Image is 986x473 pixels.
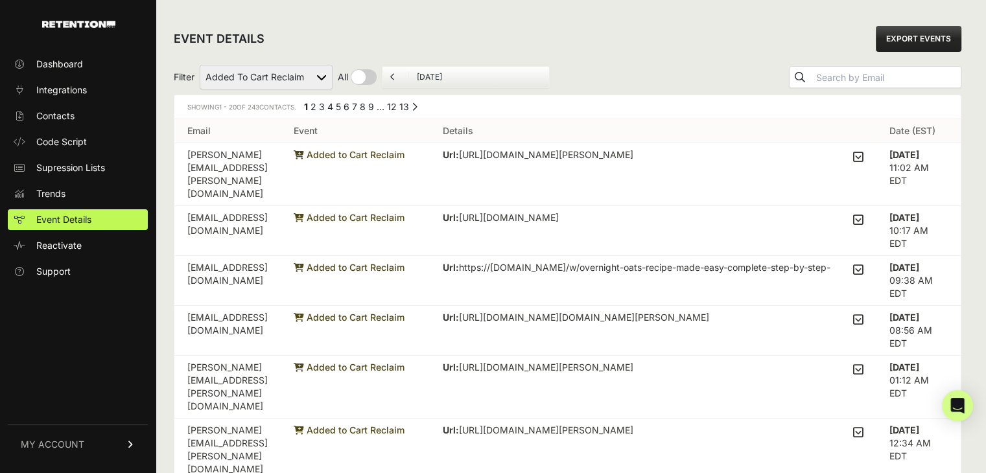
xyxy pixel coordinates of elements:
[377,101,384,112] span: …
[174,119,281,143] th: Email
[294,362,405,373] span: Added to Cart Reclaim
[876,143,961,206] td: 11:02 AM EDT
[443,212,459,223] strong: Url:
[8,80,148,100] a: Integrations
[21,438,84,451] span: MY ACCOUNT
[36,110,75,122] span: Contacts
[889,262,919,273] strong: [DATE]
[311,101,316,112] a: Page 2
[889,424,919,435] strong: [DATE]
[281,119,430,143] th: Event
[942,390,973,421] div: Open Intercom Messenger
[443,312,459,323] strong: Url:
[430,119,876,143] th: Details
[360,101,366,112] a: Page 8
[443,262,459,273] strong: Url:
[876,256,961,306] td: 09:38 AM EDT
[36,187,65,200] span: Trends
[36,135,87,148] span: Code Script
[443,261,843,378] p: https://[DOMAIN_NAME]/w/overnight-oats-recipe-made-easy-complete-step-by-step-guide-to-making-90-...
[336,101,341,112] a: Page 5
[443,211,743,224] p: [URL][DOMAIN_NAME]
[294,262,405,273] span: Added to Cart Reclaim
[443,148,686,161] p: [URL][DOMAIN_NAME][PERSON_NAME]
[443,362,459,373] strong: Url:
[8,183,148,204] a: Trends
[36,239,82,252] span: Reactivate
[36,58,83,71] span: Dashboard
[8,157,148,178] a: Supression Lists
[443,149,459,160] strong: Url:
[443,311,749,324] p: [URL][DOMAIN_NAME][DOMAIN_NAME][PERSON_NAME]
[319,101,325,112] a: Page 3
[174,306,281,356] td: [EMAIL_ADDRESS][DOMAIN_NAME]
[174,206,281,256] td: [EMAIL_ADDRESS][DOMAIN_NAME]
[8,261,148,282] a: Support
[200,65,333,89] select: Filter
[42,21,115,28] img: Retention.com
[8,209,148,230] a: Event Details
[174,30,264,48] h2: EVENT DETAILS
[8,106,148,126] a: Contacts
[294,424,405,435] span: Added to Cart Reclaim
[889,149,919,160] strong: [DATE]
[187,100,296,113] div: Showing of
[352,101,357,112] a: Page 7
[814,69,961,87] input: Search by Email
[8,132,148,152] a: Code Script
[889,312,919,323] strong: [DATE]
[8,424,148,464] a: MY ACCOUNT
[344,101,349,112] a: Page 6
[301,100,417,117] div: Pagination
[36,265,71,278] span: Support
[889,212,919,223] strong: [DATE]
[294,149,405,160] span: Added to Cart Reclaim
[246,103,296,111] span: Contacts.
[248,103,259,111] span: 243
[304,101,308,112] em: Page 1
[876,119,961,143] th: Date (EST)
[368,101,374,112] a: Page 9
[219,103,237,111] span: 1 - 20
[876,26,961,52] a: EXPORT EVENTS
[889,362,919,373] strong: [DATE]
[443,424,459,435] strong: Url:
[174,143,281,206] td: [PERSON_NAME][EMAIL_ADDRESS][PERSON_NAME][DOMAIN_NAME]
[443,424,792,437] p: [URL][DOMAIN_NAME][PERSON_NAME]
[294,212,405,223] span: Added to Cart Reclaim
[387,101,397,112] a: Page 12
[399,101,409,112] a: Page 13
[876,356,961,419] td: 01:12 AM EDT
[876,306,961,356] td: 08:56 AM EDT
[8,54,148,75] a: Dashboard
[174,71,194,84] span: Filter
[174,256,281,306] td: [EMAIL_ADDRESS][DOMAIN_NAME]
[36,84,87,97] span: Integrations
[174,356,281,419] td: [PERSON_NAME][EMAIL_ADDRESS][PERSON_NAME][DOMAIN_NAME]
[8,235,148,256] a: Reactivate
[327,101,333,112] a: Page 4
[36,213,91,226] span: Event Details
[294,312,405,323] span: Added to Cart Reclaim
[876,206,961,256] td: 10:17 AM EDT
[36,161,105,174] span: Supression Lists
[443,361,689,374] p: [URL][DOMAIN_NAME][PERSON_NAME]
